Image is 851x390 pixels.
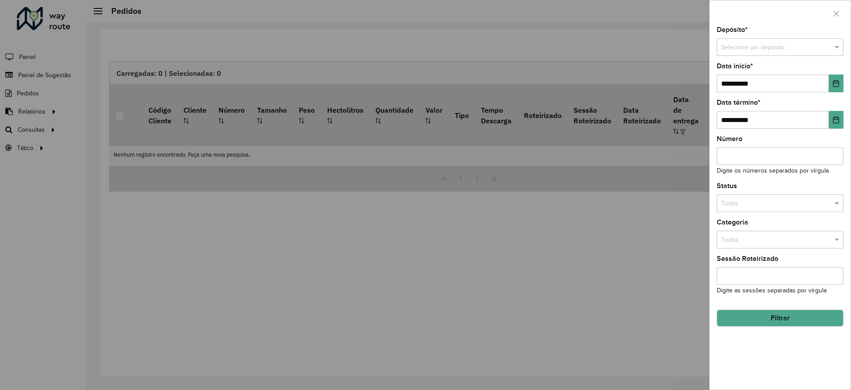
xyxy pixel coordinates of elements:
[717,287,827,294] small: Digite as sessões separadas por vírgula
[717,310,843,327] button: Filtrar
[717,217,748,228] label: Categoria
[717,24,748,35] label: Depósito
[717,134,742,144] label: Número
[717,167,829,174] small: Digite os números separados por vírgula
[717,97,761,108] label: Data término
[717,253,778,264] label: Sessão Roteirizado
[829,111,843,129] button: Choose Date
[717,181,737,191] label: Status
[717,61,753,71] label: Data início
[829,75,843,92] button: Choose Date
